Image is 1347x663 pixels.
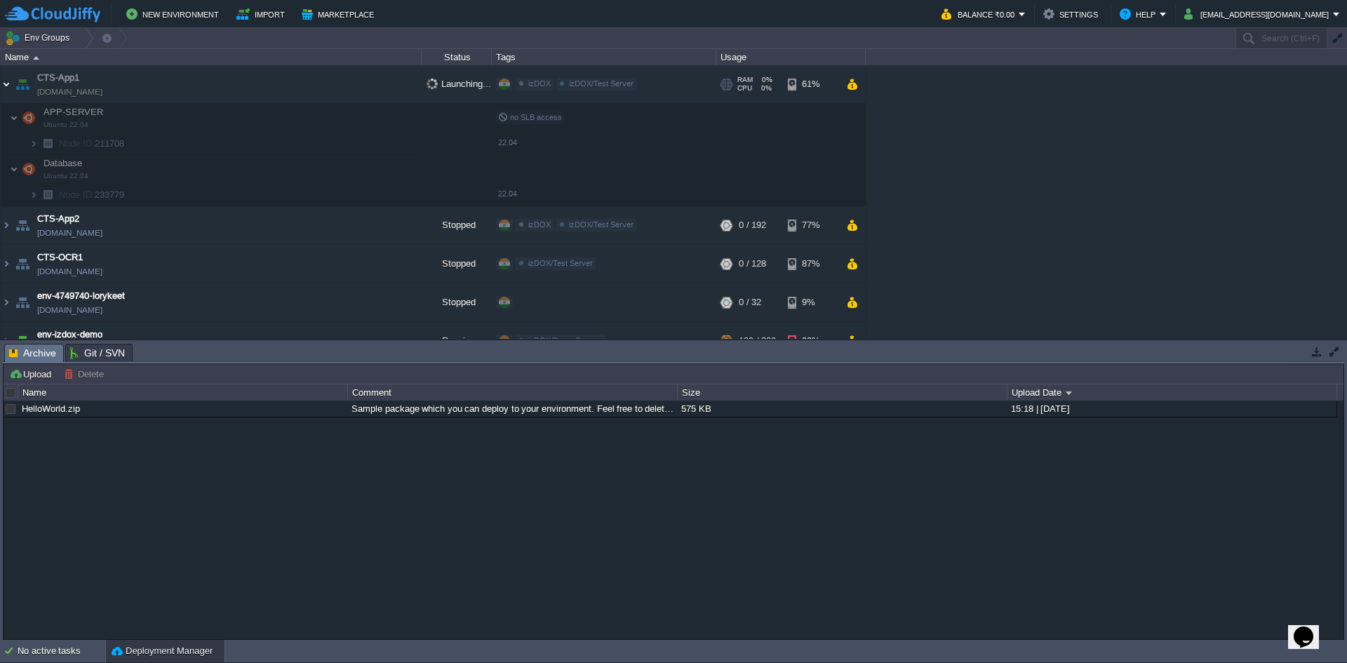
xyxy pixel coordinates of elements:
a: HelloWorld.zip [22,403,80,414]
img: AMDAwAAAACH5BAEAAAAALAAAAAABAAEAAAICRAEAOw== [19,104,39,132]
span: [DOMAIN_NAME] [37,226,102,240]
div: 9% [788,283,833,321]
a: env-izdox-demo [37,328,102,342]
div: Usage [717,49,865,65]
div: Size [678,384,1007,401]
button: Balance ₹0.00 [941,6,1019,22]
img: AMDAwAAAACH5BAEAAAAALAAAAAABAAEAAAICRAEAOw== [33,56,39,60]
div: Tags [492,49,716,65]
span: no SLB access [498,113,562,121]
button: Help [1120,6,1160,22]
img: AMDAwAAAACH5BAEAAAAALAAAAAABAAEAAAICRAEAOw== [38,184,58,206]
a: Node ID:233779 [58,189,126,201]
button: Marketplace [302,6,378,22]
div: Stopped [422,245,492,283]
div: 90% [788,322,833,360]
button: [EMAIL_ADDRESS][DOMAIN_NAME] [1184,6,1333,22]
div: No active tasks [18,640,105,662]
img: AMDAwAAAACH5BAEAAAAALAAAAAABAAEAAAICRAEAOw== [10,155,18,183]
div: Sample package which you can deploy to your environment. Feel free to delete and upload a package... [348,401,676,417]
span: Node ID: [59,189,95,200]
span: izDOX [528,220,551,229]
img: AMDAwAAAACH5BAEAAAAALAAAAAABAAEAAAICRAEAOw== [13,206,32,244]
img: AMDAwAAAACH5BAEAAAAALAAAAAABAAEAAAICRAEAOw== [29,184,38,206]
div: 0 / 32 [739,283,761,321]
button: Delete [64,368,108,380]
button: Upload [9,368,55,380]
a: CTS-App2 [37,212,79,226]
div: 0 / 192 [739,206,766,244]
img: AMDAwAAAACH5BAEAAAAALAAAAAABAAEAAAICRAEAOw== [13,245,32,283]
img: AMDAwAAAACH5BAEAAAAALAAAAAABAAEAAAICRAEAOw== [13,65,32,103]
div: Running [422,322,492,360]
div: Upload Date [1008,384,1336,401]
img: AMDAwAAAACH5BAEAAAAALAAAAAABAAEAAAICRAEAOw== [1,65,12,103]
button: Deployment Manager [112,644,213,658]
img: CloudJiffy [5,6,100,23]
div: Name [19,384,347,401]
button: New Environment [126,6,223,22]
img: AMDAwAAAACH5BAEAAAAALAAAAAABAAEAAAICRAEAOw== [19,155,39,183]
span: [DOMAIN_NAME] [37,264,102,279]
img: AMDAwAAAACH5BAEAAAAALAAAAAABAAEAAAICRAEAOw== [10,104,18,132]
div: 15:18 | [DATE] [1007,401,1336,417]
span: RAM [737,76,753,84]
div: Name [1,49,421,65]
div: 61% [788,65,833,103]
span: 22.04 [498,138,517,147]
a: CTS-OCR1 [37,250,83,264]
span: [DOMAIN_NAME] [37,303,102,317]
span: Launching... [427,79,491,89]
span: izDOX/Test Server [569,79,634,88]
span: izDOX/Test Server [569,220,634,229]
div: 77% [788,206,833,244]
iframe: chat widget [1288,607,1333,649]
div: Comment [349,384,677,401]
span: APP-SERVER [42,106,105,118]
span: 0% [758,84,772,93]
span: 211708 [58,138,126,149]
a: DatabaseUbuntu 22.04 [42,158,84,168]
img: AMDAwAAAACH5BAEAAAAALAAAAAABAAEAAAICRAEAOw== [1,283,12,321]
span: 0% [758,76,772,84]
span: Archive [9,344,56,362]
div: 0 / 128 [739,245,766,283]
button: Settings [1043,6,1102,22]
a: Node ID:211708 [58,138,126,149]
button: Env Groups [5,28,74,48]
span: CPU [737,84,752,93]
img: AMDAwAAAACH5BAEAAAAALAAAAAABAAEAAAICRAEAOw== [1,245,12,283]
span: Ubuntu 22.04 [43,121,88,129]
span: izDOX/Demo Servers [528,336,603,344]
button: Import [236,6,289,22]
div: Status [422,49,491,65]
span: Ubuntu 22.04 [43,172,88,180]
span: izDOX/Test Server [528,259,593,267]
span: izDOX [528,79,551,88]
a: CTS-App1 [37,71,79,85]
div: Stopped [422,206,492,244]
a: APP-SERVERUbuntu 22.04 [42,107,105,117]
span: 22.04 [498,189,517,198]
img: AMDAwAAAACH5BAEAAAAALAAAAAABAAEAAAICRAEAOw== [38,133,58,154]
span: Git / SVN [70,344,125,361]
div: Stopped [422,283,492,321]
span: 233779 [58,189,126,201]
div: 180 / 320 [739,322,776,360]
img: AMDAwAAAACH5BAEAAAAALAAAAAABAAEAAAICRAEAOw== [13,283,32,321]
img: AMDAwAAAACH5BAEAAAAALAAAAAABAAEAAAICRAEAOw== [1,322,12,360]
a: env-4749740-lorykeet [37,289,125,303]
div: 575 KB [678,401,1006,417]
span: Database [42,157,84,169]
img: AMDAwAAAACH5BAEAAAAALAAAAAABAAEAAAICRAEAOw== [13,322,32,360]
img: AMDAwAAAACH5BAEAAAAALAAAAAABAAEAAAICRAEAOw== [1,206,12,244]
span: Node ID: [59,138,95,149]
div: 87% [788,245,833,283]
span: [DOMAIN_NAME] [37,85,102,99]
img: AMDAwAAAACH5BAEAAAAALAAAAAABAAEAAAICRAEAOw== [29,133,38,154]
